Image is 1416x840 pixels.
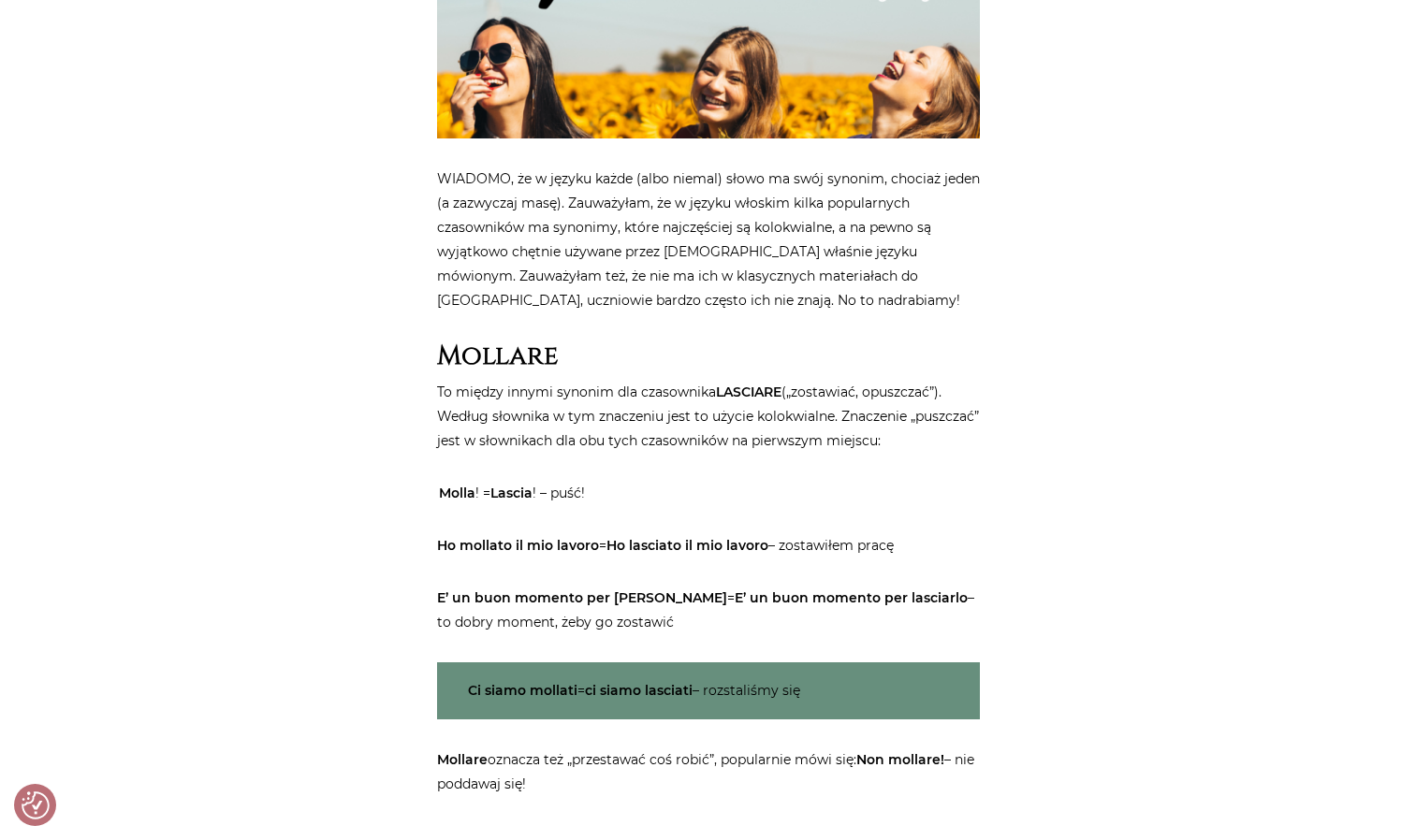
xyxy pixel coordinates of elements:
[437,537,599,554] strong: Ho mollato il mio lavoro
[585,682,693,699] strong: ci siamo lasciati
[437,533,980,558] p: = – zostawiłem pracę
[437,339,558,373] strong: Mollare
[22,791,50,819] button: Preferencje co do zgód
[468,682,577,699] strong: Ci siamo mollati
[437,589,727,606] strong: E’ un buon momento per [PERSON_NAME]
[437,751,488,768] strong: Mollare
[437,662,980,719] p: = – rozstaliśmy się
[490,485,533,501] strong: Lascia
[437,482,589,504] mark: ! = ! – puść!
[437,747,980,796] p: oznacza też „przestawać coś robić”, popularnie mówi się: – nie poddawaj się!
[437,380,980,453] p: To między innymi synonim dla czasownika („zostawiać, opuszczać”). Według słownika w tym znaczeniu...
[606,537,768,554] strong: Ho lasciato il mio lavoro
[22,791,50,819] img: Revisit consent button
[439,485,475,501] strong: Molla
[437,167,980,312] p: WIADOMO, że w języku każde (albo niemal) słowo ma swój synonim, chociaż jeden (a zazwyczaj masę)....
[856,751,944,768] strong: Non mollare!
[735,589,968,606] strong: E’ un buon momento per lasciarlo
[437,586,980,634] p: = – to dobry moment, żeby go zostawić
[716,384,781,400] strong: LASCIARE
